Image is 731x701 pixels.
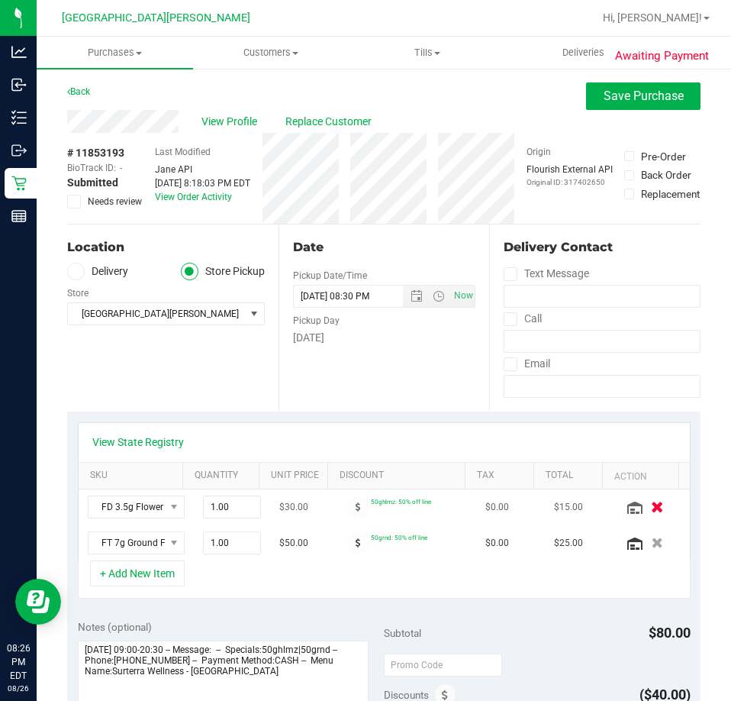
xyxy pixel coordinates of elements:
[504,353,550,375] label: Email
[7,641,30,683] p: 08:26 PM EDT
[504,308,542,330] label: Call
[285,114,377,130] span: Replace Customer
[11,208,27,224] inline-svg: Reports
[340,470,459,482] a: Discount
[89,496,165,518] span: FD 3.5g Flower Greenhouse Lemon Zest (Hybrid)
[68,303,245,325] span: [GEOGRAPHIC_DATA][PERSON_NAME]
[67,263,128,280] label: Delivery
[7,683,30,694] p: 08/26
[279,536,308,551] span: $50.00
[293,238,476,257] div: Date
[155,176,250,190] div: [DATE] 8:18:03 PM EDT
[384,627,421,639] span: Subtotal
[201,114,262,130] span: View Profile
[485,500,509,515] span: $0.00
[615,47,709,65] span: Awaiting Payment
[426,290,452,302] span: Open the time view
[194,46,349,60] span: Customers
[11,77,27,92] inline-svg: Inbound
[554,500,583,515] span: $15.00
[602,463,678,490] th: Action
[11,110,27,125] inline-svg: Inventory
[67,286,89,300] label: Store
[67,161,116,175] span: BioTrack ID:
[554,536,583,551] span: $25.00
[586,82,700,110] button: Save Purchase
[641,167,691,183] div: Back Order
[11,176,27,191] inline-svg: Retail
[641,186,700,202] div: Replacement
[641,149,686,164] div: Pre-Order
[271,470,321,482] a: Unit Price
[204,496,260,518] input: 1.00
[450,285,476,307] span: Set Current date
[155,145,211,159] label: Last Modified
[350,46,505,60] span: Tills
[505,37,662,69] a: Deliveries
[120,161,122,175] span: -
[542,46,625,60] span: Deliveries
[649,625,691,641] span: $80.00
[604,89,684,103] span: Save Purchase
[37,37,193,69] a: Purchases
[245,303,264,325] span: select
[90,470,176,482] a: SKU
[193,37,349,69] a: Customers
[88,496,185,518] span: NO DATA FOUND
[293,314,340,328] label: Pickup Day
[11,44,27,60] inline-svg: Analytics
[293,330,476,346] div: [DATE]
[67,175,118,191] span: Submitted
[204,532,260,554] input: 1.00
[504,285,700,308] input: Format: (999) 999-9999
[603,11,702,24] span: Hi, [PERSON_NAME]!
[485,536,509,551] span: $0.00
[155,163,250,176] div: Jane API
[371,498,431,506] span: 50ghlmz: 50% off line
[89,532,165,554] span: FT 7g Ground Flower (Hybrid)
[527,145,551,159] label: Origin
[67,238,265,257] div: Location
[11,143,27,158] inline-svg: Outbound
[88,531,185,554] span: NO DATA FOUND
[155,192,232,202] a: View Order Activity
[62,11,250,24] span: [GEOGRAPHIC_DATA][PERSON_NAME]
[90,560,185,586] button: + Add New Item
[67,145,124,161] span: # 11853193
[195,470,253,482] a: Quantity
[546,470,596,482] a: Total
[504,263,589,285] label: Text Message
[504,238,700,257] div: Delivery Contact
[504,330,700,353] input: Format: (999) 999-9999
[88,195,142,208] span: Needs review
[371,534,427,541] span: 50grnd: 50% off line
[92,434,184,450] a: View State Registry
[404,290,430,302] span: Open the date view
[67,86,90,97] a: Back
[293,269,367,283] label: Pickup Date/Time
[15,579,61,625] iframe: Resource center
[477,470,527,482] a: Tax
[527,163,613,188] div: Flourish External API
[279,500,308,515] span: $30.00
[349,37,506,69] a: Tills
[527,176,613,188] p: Original ID: 317402650
[181,263,265,280] label: Store Pickup
[37,46,193,60] span: Purchases
[384,654,502,677] input: Promo Code
[78,621,152,633] span: Notes (optional)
